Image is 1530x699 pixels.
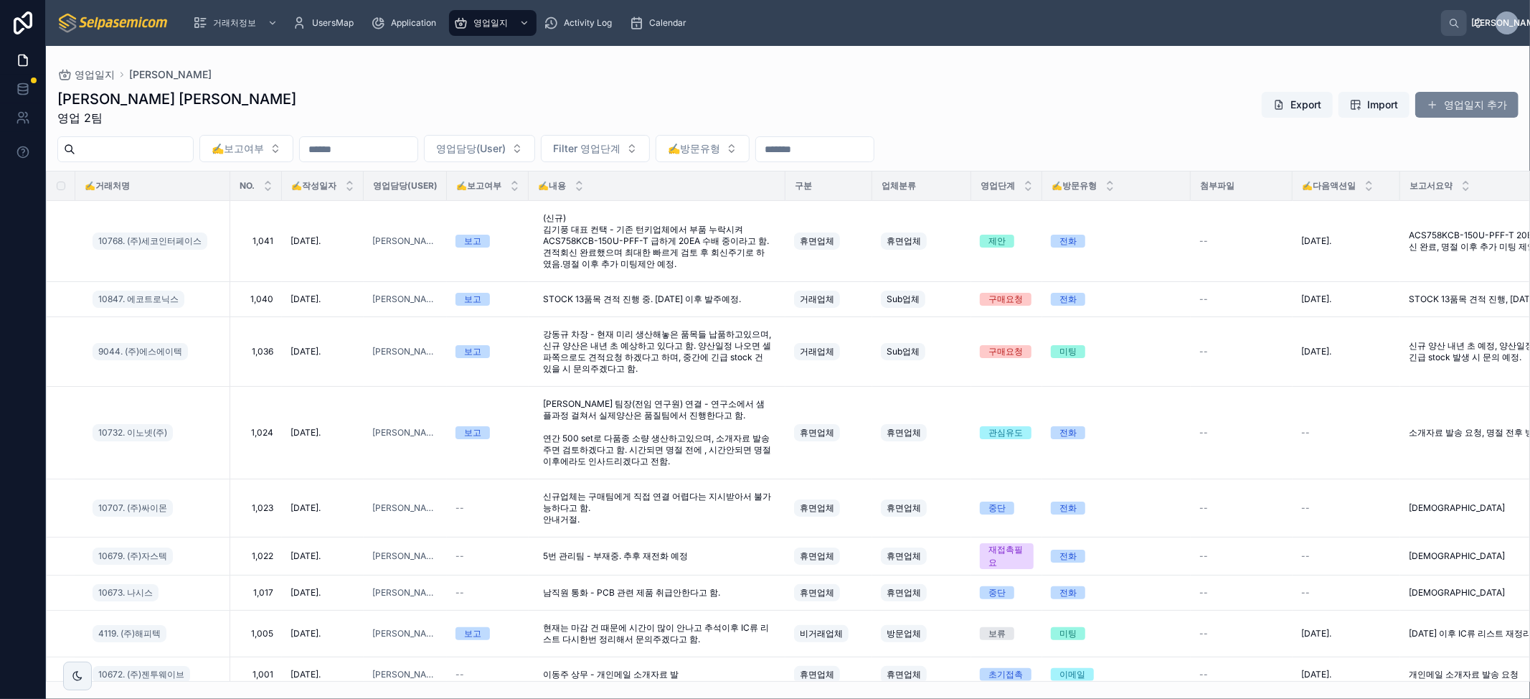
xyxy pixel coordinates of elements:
a: -- [1301,502,1392,514]
a: -- [1301,550,1392,562]
a: (신규) 김기풍 대표 컨택 - 기존 턴키업체에서 부품 누락시켜 ACS758KCB-150U-PFF-T 급하게 20EA 수배 중이라고 함. 견적회신 완료했으며 최대한 빠르게 검토... [537,207,777,276]
div: 관심유도 [988,426,1023,439]
a: -- [1199,346,1284,357]
button: 영업일지 추가 [1415,92,1519,118]
span: 10673. 나시스 [98,587,153,599]
a: 휴면업체 [881,230,963,253]
button: Select Button [424,135,535,162]
a: 10707. (주)싸이몬 [93,499,173,517]
span: 강동규 차장 - 현재 미리 생산해놓은 품목들 납품하고있으며, 신규 양산은 내년 초 예상하고 있다고 함. 양산일정 나오면 셀파쪽으로도 견적요청 하겠다고 하며, 중간에 긴급 st... [543,329,771,375]
a: 영업일지 [57,67,115,82]
a: [PERSON_NAME] [372,427,438,438]
a: 구매요청 [980,345,1034,358]
a: 10679. (주)자스텍 [93,548,173,565]
span: [DATE]. [291,628,321,639]
span: 휴면업체 [887,587,921,599]
span: 영업담당(User) [436,141,506,156]
a: 9044. (주)에스에이텍 [93,340,222,363]
a: 휴면업체 [794,497,864,520]
a: 보고 [455,426,520,439]
span: [DEMOGRAPHIC_DATA] [1409,502,1505,514]
span: [DEMOGRAPHIC_DATA] [1409,587,1505,599]
a: -- [455,669,520,680]
a: 10673. 나시스 [93,584,159,601]
a: 휴면업체 [881,581,963,604]
div: 보고 [464,627,481,640]
a: Activity Log [539,10,622,36]
span: 비거래업체 [800,628,843,639]
a: 5번 관리팀 - 부재중. 추후 재전화 예정 [537,545,777,568]
span: -- [1301,550,1310,562]
div: 전화 [1059,293,1077,306]
a: [PERSON_NAME] [372,550,438,562]
div: 재접촉필요 [988,543,1025,569]
button: Export [1262,92,1333,118]
span: -- [1199,346,1208,357]
span: 영업담당(User) [373,180,438,192]
a: 1,005 [239,628,273,639]
span: [DATE]. [291,550,321,562]
div: 전화 [1059,502,1077,515]
a: 휴면업체 [881,421,963,444]
a: 1,041 [239,235,273,247]
div: 전화 [1059,235,1077,248]
div: 초기접촉 [988,668,1023,681]
span: [PERSON_NAME] [372,628,438,639]
span: 휴면업체 [800,427,834,438]
span: 거래업체 [800,294,834,305]
div: 전화 [1059,586,1077,599]
a: 영업일지 [449,10,537,36]
a: -- [455,502,520,514]
span: ✍️내용 [538,180,566,192]
span: 업체분류 [882,180,916,192]
a: 남직원 통화 - PCB 관련 제품 취급안한다고 함. [537,581,777,604]
a: 휴면업체 [794,663,864,686]
a: 전화 [1051,586,1182,599]
span: 남직원 통화 - PCB 관련 제품 취급안한다고 함. [543,587,720,599]
span: -- [1199,628,1208,639]
a: 이메일 [1051,668,1182,681]
a: -- [1199,628,1284,639]
span: 1,022 [239,550,273,562]
span: ✍️거래처명 [85,180,130,192]
div: 구매요청 [988,345,1023,358]
a: 제안 [980,235,1034,248]
div: 보고 [464,235,481,248]
span: 1,036 [239,346,273,357]
span: 휴면업체 [887,669,921,680]
img: App logo [57,11,170,34]
a: 휴면업체 [794,581,864,604]
div: 구매요청 [988,293,1023,306]
a: [PERSON_NAME] [372,294,438,305]
span: (신규) 김기풍 대표 컨택 - 기존 턴키업체에서 부품 누락시켜 ACS758KCB-150U-PFF-T 급하게 20EA 수배 중이라고 함. 견적회신 완료했으며 최대한 빠르게 검토... [543,212,771,270]
span: 10672. (주)젠투웨이브 [98,669,184,680]
a: -- [1301,587,1392,599]
a: [DATE]. [291,628,355,639]
a: [PERSON_NAME] [372,669,438,680]
span: 휴면업체 [887,502,921,514]
span: 5번 관리팀 - 부재중. 추후 재전화 예정 [543,550,688,562]
span: Import [1367,98,1398,112]
a: [PERSON_NAME] [372,235,438,247]
span: 영업 2팀 [57,109,296,126]
span: 10847. 에코트로닉스 [98,294,179,305]
span: Filter 영업단계 [553,141,620,156]
a: 10847. 에코트로닉스 [93,288,222,311]
a: [DATE]. [291,346,355,357]
button: Select Button [541,135,650,162]
span: 10768. (주)세코인터페이스 [98,235,202,247]
a: -- [455,550,520,562]
a: 방문업체 [881,622,963,645]
a: [PERSON_NAME] [372,346,438,357]
a: 거래업체 [794,340,864,363]
span: 휴면업체 [887,427,921,438]
a: [DATE]. [1301,346,1392,357]
h1: [PERSON_NAME] [PERSON_NAME] [57,89,296,109]
a: 비거래업체 [794,622,864,645]
a: [PERSON_NAME] [129,67,212,82]
a: -- [1199,502,1284,514]
a: Calendar [625,10,696,36]
span: [PERSON_NAME] [372,587,438,599]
